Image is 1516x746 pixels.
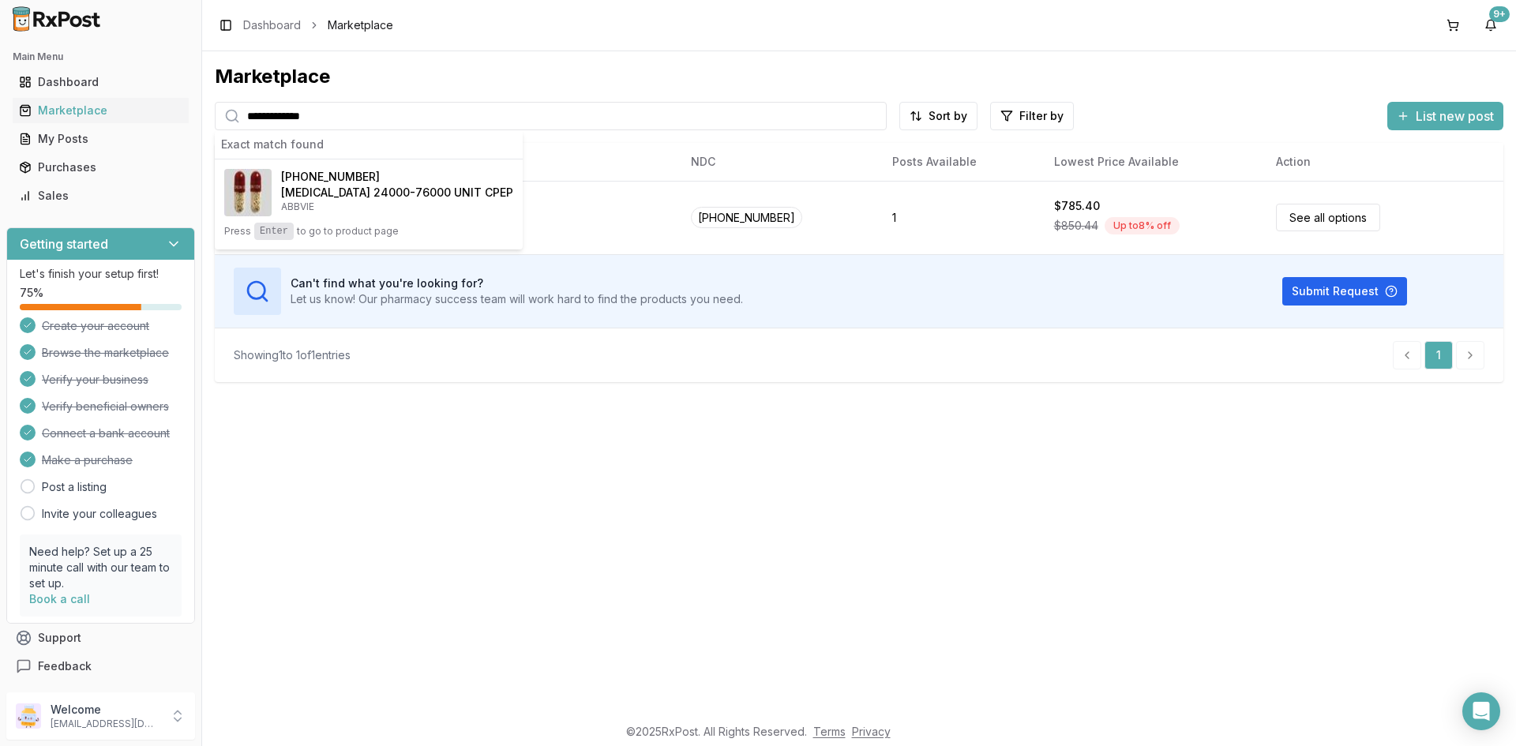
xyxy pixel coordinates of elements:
[6,183,195,208] button: Sales
[1416,107,1494,126] span: List new post
[1276,204,1380,231] a: See all options
[42,345,169,361] span: Browse the marketplace
[42,399,169,414] span: Verify beneficial owners
[6,652,195,680] button: Feedback
[19,159,182,175] div: Purchases
[6,155,195,180] button: Purchases
[1054,198,1100,214] div: $785.40
[1387,102,1503,130] button: List new post
[880,143,1041,181] th: Posts Available
[291,291,743,307] p: Let us know! Our pharmacy success team will work hard to find the products you need.
[42,425,170,441] span: Connect a bank account
[297,225,399,238] span: to go to product page
[13,96,189,125] a: Marketplace
[42,372,148,388] span: Verify your business
[13,153,189,182] a: Purchases
[281,169,380,185] span: [PHONE_NUMBER]
[19,103,182,118] div: Marketplace
[1489,6,1510,22] div: 9+
[42,452,133,468] span: Make a purchase
[243,17,393,33] nav: breadcrumb
[215,130,523,159] div: Exact match found
[215,64,1503,89] div: Marketplace
[224,169,272,216] img: Creon 24000-76000 UNIT CPEP
[1424,341,1453,369] a: 1
[1054,218,1098,234] span: $850.44
[6,126,195,152] button: My Posts
[254,223,294,240] kbd: Enter
[19,74,182,90] div: Dashboard
[281,201,513,213] p: ABBVIE
[51,702,160,718] p: Welcome
[234,347,351,363] div: Showing 1 to 1 of 1 entries
[691,207,802,228] span: [PHONE_NUMBER]
[13,182,189,210] a: Sales
[1019,108,1064,124] span: Filter by
[215,159,523,249] button: Creon 24000-76000 UNIT CPEP[PHONE_NUMBER][MEDICAL_DATA] 24000-76000 UNIT CPEPABBVIEPressEnterto g...
[13,125,189,153] a: My Posts
[1393,341,1484,369] nav: pagination
[29,544,172,591] p: Need help? Set up a 25 minute call with our team to set up.
[243,17,301,33] a: Dashboard
[852,725,891,738] a: Privacy
[20,285,43,301] span: 75 %
[51,718,160,730] p: [EMAIL_ADDRESS][DOMAIN_NAME]
[1478,13,1503,38] button: 9+
[13,51,189,63] h2: Main Menu
[678,143,880,181] th: NDC
[19,188,182,204] div: Sales
[42,506,157,522] a: Invite your colleagues
[29,592,90,605] a: Book a call
[19,131,182,147] div: My Posts
[16,703,41,729] img: User avatar
[1263,143,1503,181] th: Action
[224,225,251,238] span: Press
[6,98,195,123] button: Marketplace
[6,624,195,652] button: Support
[899,102,978,130] button: Sort by
[1387,110,1503,126] a: List new post
[6,6,107,32] img: RxPost Logo
[813,725,846,738] a: Terms
[6,69,195,95] button: Dashboard
[929,108,967,124] span: Sort by
[1105,217,1180,234] div: Up to 8 % off
[990,102,1074,130] button: Filter by
[1041,143,1264,181] th: Lowest Price Available
[1462,692,1500,730] div: Open Intercom Messenger
[880,181,1041,254] td: 1
[281,185,513,201] h4: [MEDICAL_DATA] 24000-76000 UNIT CPEP
[20,266,182,282] p: Let's finish your setup first!
[328,17,393,33] span: Marketplace
[1282,277,1407,306] button: Submit Request
[38,658,92,674] span: Feedback
[20,234,108,253] h3: Getting started
[42,318,149,334] span: Create your account
[42,479,107,495] a: Post a listing
[13,68,189,96] a: Dashboard
[291,276,743,291] h3: Can't find what you're looking for?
